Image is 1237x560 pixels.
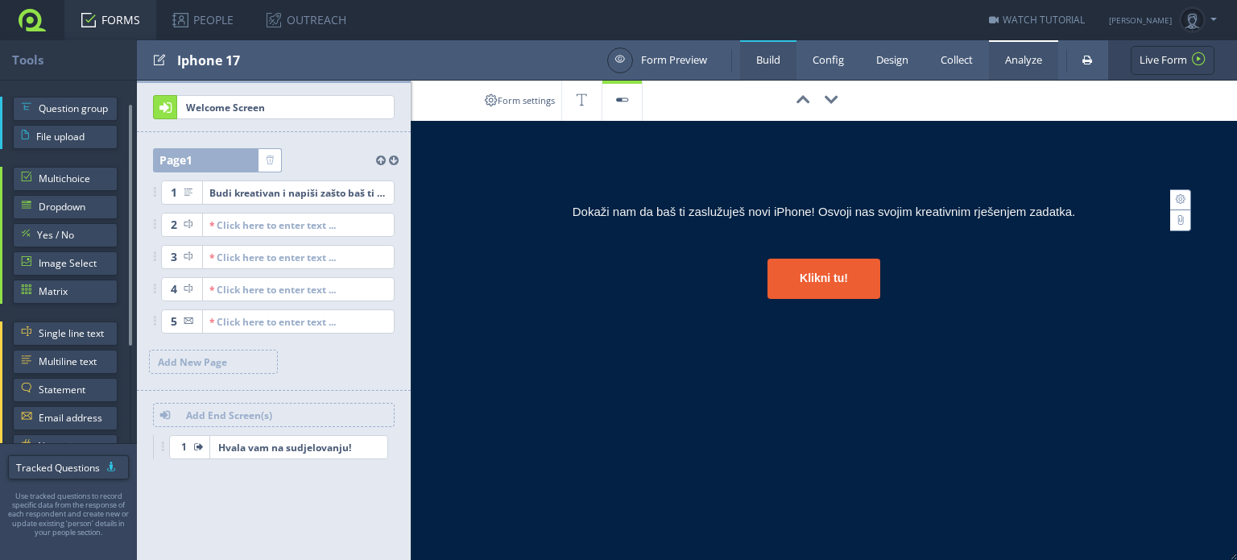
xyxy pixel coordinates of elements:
[13,406,118,430] a: Email address
[989,40,1058,80] a: Analyze
[178,404,394,426] span: Add End Screen(s)
[13,280,118,304] a: Matrix
[989,13,1085,27] a: WATCH TUTORIAL
[607,48,707,73] a: Form Preview
[186,152,192,168] span: 1
[177,40,599,80] div: Iphone 17
[12,40,137,80] div: Tools
[13,378,118,402] a: Statement
[8,455,129,479] a: Tracked Questions
[860,40,925,80] a: Design
[1131,46,1214,75] a: Live Form
[478,81,562,121] a: Form settings
[13,125,118,149] a: File upload
[796,40,860,80] a: Config
[13,97,118,121] a: Question group
[13,167,118,191] a: Multichoice
[181,435,187,459] span: 1
[171,245,177,269] span: 3
[178,96,394,118] span: Welcome Screen
[740,40,796,80] a: Build
[925,40,989,80] a: Collect
[13,251,118,276] a: Image Select
[39,350,110,374] span: Multiline text
[767,259,880,299] div: Klikni tu!
[39,406,110,430] span: Email address
[39,378,110,402] span: Statement
[171,213,177,237] span: 2
[150,351,277,373] span: Add New Page
[153,50,166,70] span: Edit
[13,434,118,458] a: Numeric
[39,280,110,304] span: Matrix
[13,223,118,247] a: Yes / No
[36,125,110,149] span: File upload
[259,149,281,172] a: Delete page
[159,148,192,172] span: Page
[171,277,177,301] span: 4
[209,181,387,204] div: Budi kreativan i napiši zašto baš ti trebaš osvojiti novi iPhone [DATE]
[39,97,110,121] span: Question group
[13,350,118,374] a: Multiline text
[39,167,110,191] span: Multichoice
[13,195,118,219] a: Dropdown
[39,195,110,219] span: Dropdown
[573,205,1075,218] span: Dokaži nam da baš ti zaslužuješ novi iPhone! Osvoji nas svojim kreativnim rješenjem zadatka.
[210,436,387,458] span: Hvala vam na sudjelovanju!
[13,321,118,346] a: Single line text
[39,321,110,346] span: Single line text
[171,309,177,334] span: 5
[39,251,110,276] span: Image Select
[37,223,110,247] span: Yes / No
[171,180,177,205] span: 1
